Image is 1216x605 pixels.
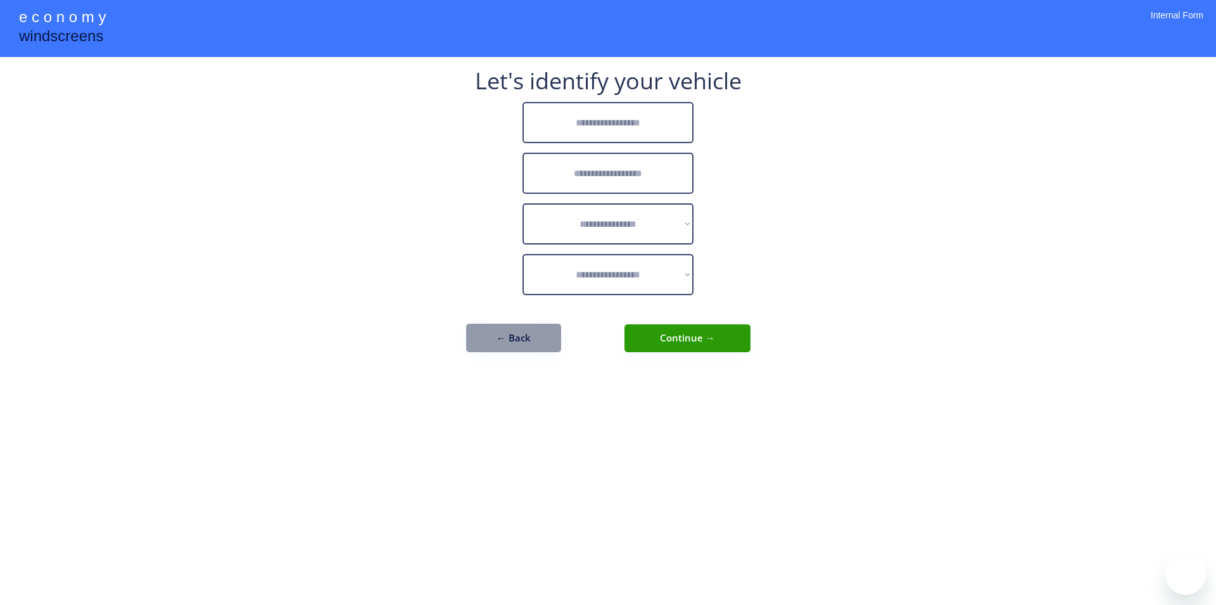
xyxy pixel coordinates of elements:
[624,324,750,352] button: Continue →
[19,25,103,50] div: windscreens
[19,6,106,30] div: e c o n o m y
[1165,554,1206,595] iframe: Button to launch messaging window
[466,324,561,352] button: ← Back
[1151,10,1203,38] div: Internal Form
[475,70,742,92] div: Let's identify your vehicle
